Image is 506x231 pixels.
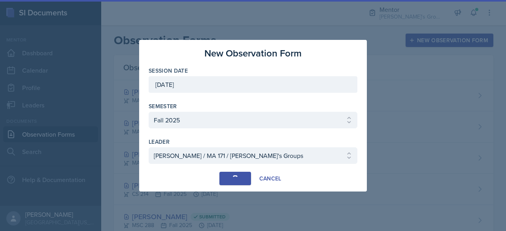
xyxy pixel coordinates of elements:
h3: New Observation Form [204,46,302,60]
label: Session Date [149,67,188,75]
label: Semester [149,102,177,110]
button: Cancel [254,172,287,185]
label: leader [149,138,170,146]
div: Cancel [259,175,281,182]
